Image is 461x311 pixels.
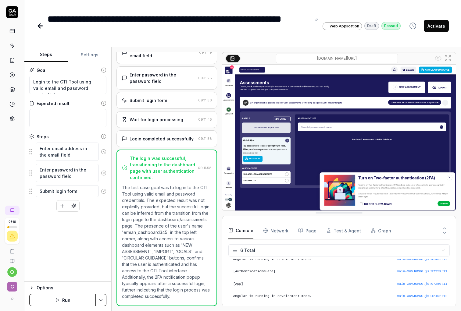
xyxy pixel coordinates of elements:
[443,53,453,63] button: Open in full screen
[326,222,361,239] button: Test & Agent
[198,117,212,122] time: 09:11:45
[298,222,316,239] button: Page
[99,167,109,179] button: Remove step
[406,20,420,32] button: View version history
[2,277,22,293] button: C
[29,284,106,292] button: Options
[228,222,253,239] button: Console
[130,116,183,123] div: Wait for login processing
[37,284,106,292] div: Options
[233,269,447,274] pre: [AuthenticationGuard]
[37,100,70,107] div: Expected result
[397,257,447,262] div: main-X6VJGMKG.js : 42402 : 12
[130,155,195,181] div: The login was successful, transitioning to the dashboard page with user authentication confirmed.
[397,257,447,262] button: main-X6VJGMKG.js:42402:12
[233,294,447,299] pre: Angular is running in development mode.
[433,53,443,63] button: Show all interative elements
[397,269,447,274] button: main-X6VJGMKG.js:97259:11
[68,48,112,62] button: Settings
[37,133,49,140] div: Steps
[2,254,22,263] a: Documentation
[24,48,68,62] button: Steps
[222,65,456,210] img: Screenshot
[130,97,167,104] div: Submit login form
[8,220,16,224] span: 2 / 10
[364,22,379,30] div: Draft
[130,46,196,59] div: Enter email address in the email field
[29,294,96,306] button: Run
[263,222,288,239] button: Network
[424,20,449,32] button: Activate
[2,244,22,254] a: Book a call with us
[7,267,17,277] button: q
[199,50,212,55] time: 09:11:19
[29,185,106,198] div: Suggestions
[397,294,447,299] div: main-X6VJGMKG.js : 42402 : 12
[323,22,362,30] a: Web Application
[381,22,401,30] div: Passed
[29,164,106,182] div: Suggestions
[233,281,447,287] pre: [App]
[7,282,17,292] span: C
[37,67,47,73] div: Goal
[397,269,447,274] div: main-X6VJGMKG.js : 97259 : 11
[198,76,212,80] time: 09:11:28
[29,142,106,161] div: Suggestions
[397,281,447,287] div: main-X6VJGMKG.js : 97259 : 11
[397,281,447,287] button: main-X6VJGMKG.js:97259:11
[198,166,212,170] time: 09:11:58
[99,146,109,158] button: Remove step
[397,294,447,299] button: main-X6VJGMKG.js:42402:12
[130,72,195,84] div: Enter password in the password field
[233,257,447,262] pre: Angular is running in development mode.
[130,136,194,142] div: Login completed successfully
[198,98,212,102] time: 09:11:36
[122,184,211,299] p: The test case goal was to log in to the CTI Tool using valid email and password credentials. The ...
[198,136,212,141] time: 09:11:58
[371,222,391,239] button: Graph
[330,23,359,29] span: Web Application
[5,206,20,215] a: New conversation
[99,185,109,197] button: Remove step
